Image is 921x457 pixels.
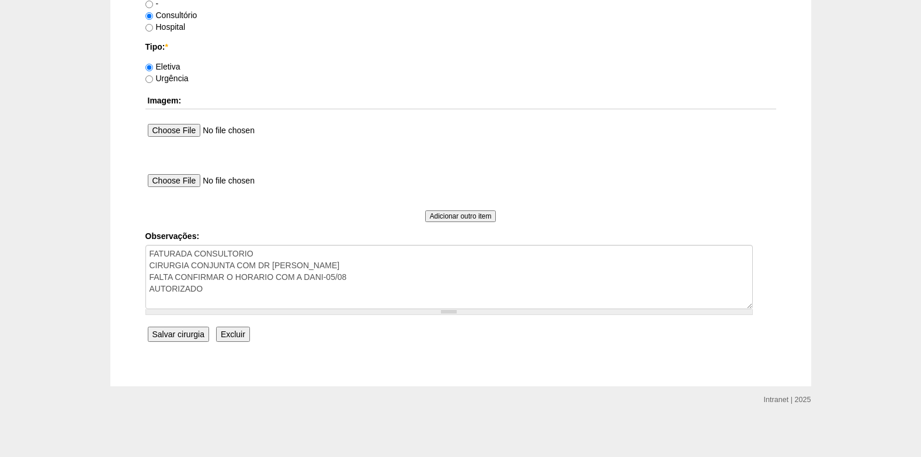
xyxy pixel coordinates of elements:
label: Hospital [145,22,186,32]
label: Consultório [145,11,197,20]
input: Urgência [145,75,153,83]
div: Intranet | 2025 [764,394,811,406]
input: Adicionar outro item [425,210,496,222]
label: Tipo: [145,41,776,53]
input: Excluir [216,327,250,342]
input: Consultório [145,12,153,20]
label: Observações: [145,230,776,242]
input: - [145,1,153,8]
textarea: FATURADA CONSULTORIO CIRURGIA CONJUNTA COM DR [PERSON_NAME] FALTA CONFIRMAR O HORARIO COM A DANI-... [145,245,753,309]
label: Urgência [145,74,189,83]
input: Eletiva [145,64,153,71]
input: Hospital [145,24,153,32]
span: Este campo é obrigatório. [165,42,168,51]
input: Salvar cirurgia [148,327,209,342]
th: Imagem: [145,92,776,109]
label: Eletiva [145,62,180,71]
